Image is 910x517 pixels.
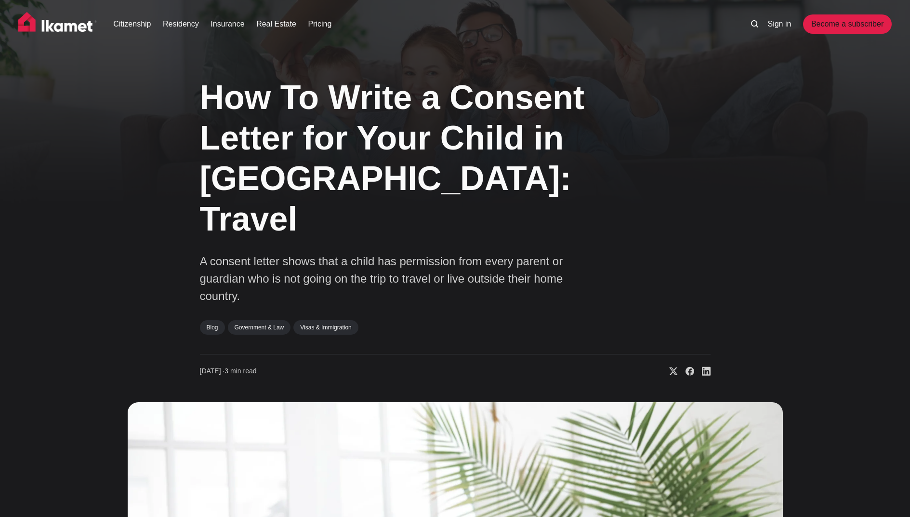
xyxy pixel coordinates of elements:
a: Share on Linkedin [694,367,711,376]
span: [DATE] ∙ [200,367,225,375]
a: Sign in [767,18,791,30]
a: Government & Law [228,320,291,335]
img: Ikamet home [18,12,97,36]
a: Visas & Immigration [293,320,358,335]
a: Real Estate [256,18,296,30]
a: Share on Facebook [678,367,694,376]
p: A consent letter shows that a child has permission from every parent or guardian who is not going... [200,253,585,305]
a: Share on X [661,367,678,376]
a: Become a subscriber [803,14,892,34]
a: Pricing [308,18,331,30]
a: Insurance [211,18,244,30]
h1: How To Write a Consent Letter for Your Child in [GEOGRAPHIC_DATA]: Travel [200,77,614,239]
a: Citizenship [113,18,151,30]
time: 3 min read [200,367,257,376]
a: Residency [163,18,199,30]
a: Blog [200,320,225,335]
